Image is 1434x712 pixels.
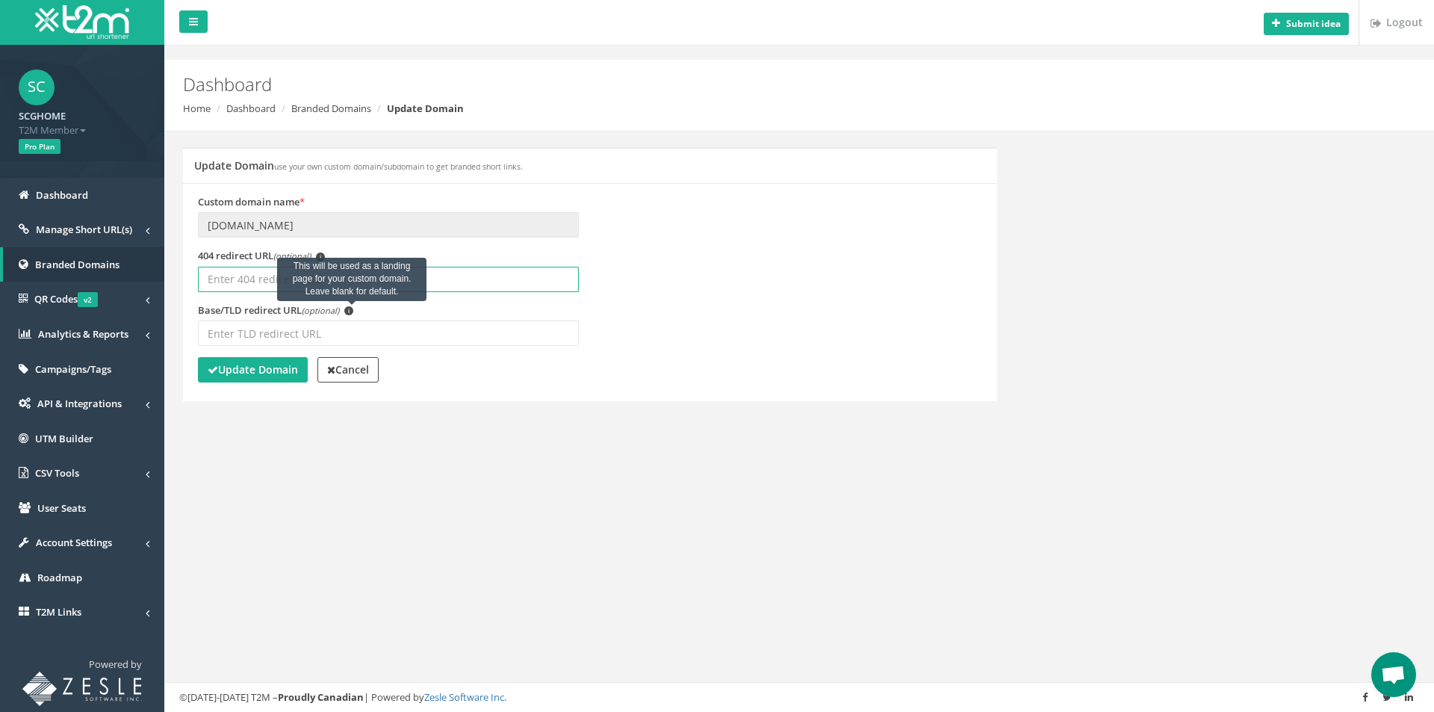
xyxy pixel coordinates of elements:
[35,5,129,39] img: T2M
[37,397,122,410] span: API & Integrations
[387,102,464,115] strong: Update Domain
[34,292,98,306] span: QR Codes
[35,258,119,271] span: Branded Domains
[277,258,426,300] div: This will be used as a landing page for your custom domain. Leave blank for default.
[36,223,132,236] span: Manage Short URL(s)
[208,362,298,377] strong: Update Domain
[35,362,111,376] span: Campaigns/Tags
[344,306,353,315] span: i
[198,321,579,346] input: Enter TLD redirect URL
[198,195,305,209] label: Custom domain name
[183,75,1206,94] h2: Dashboard
[35,432,93,445] span: UTM Builder
[273,250,311,261] em: (optional)
[198,357,308,383] button: Update Domain
[35,466,79,480] span: CSV Tools
[194,160,523,171] h5: Update Domain
[89,657,142,671] span: Powered by
[198,267,579,292] input: Enter 404 redirect URL
[19,69,55,105] span: SC
[1264,13,1349,35] button: Submit idea
[226,102,276,115] a: Dashboard
[37,571,82,584] span: Roadmap
[36,536,112,549] span: Account Settings
[78,292,98,307] span: v2
[198,249,325,263] label: 404 redirect URL
[38,327,128,341] span: Analytics & Reports
[1371,652,1416,697] div: Open chat
[36,605,81,619] span: T2M Links
[179,690,1419,705] div: ©[DATE]-[DATE] T2M – | Powered by
[274,161,523,172] small: use your own custom domain/subdomain to get branded short links.
[19,105,146,137] a: SCGHOME T2M Member
[198,303,353,318] label: Base/TLD redirect URL
[1286,17,1341,30] b: Submit idea
[278,690,364,704] strong: Proudly Canadian
[424,690,506,704] a: Zesle Software Inc.
[36,188,88,202] span: Dashboard
[302,305,339,316] em: (optional)
[198,212,579,238] input: Enter domain name
[19,123,146,137] span: T2M Member
[327,362,369,377] strong: Cancel
[19,109,66,123] strong: SCGHOME
[19,139,60,154] span: Pro Plan
[316,253,325,261] span: i
[317,357,379,383] a: Cancel
[183,102,211,115] a: Home
[22,672,142,706] img: T2M URL Shortener powered by Zesle Software Inc.
[291,102,371,115] a: Branded Domains
[37,501,86,515] span: User Seats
